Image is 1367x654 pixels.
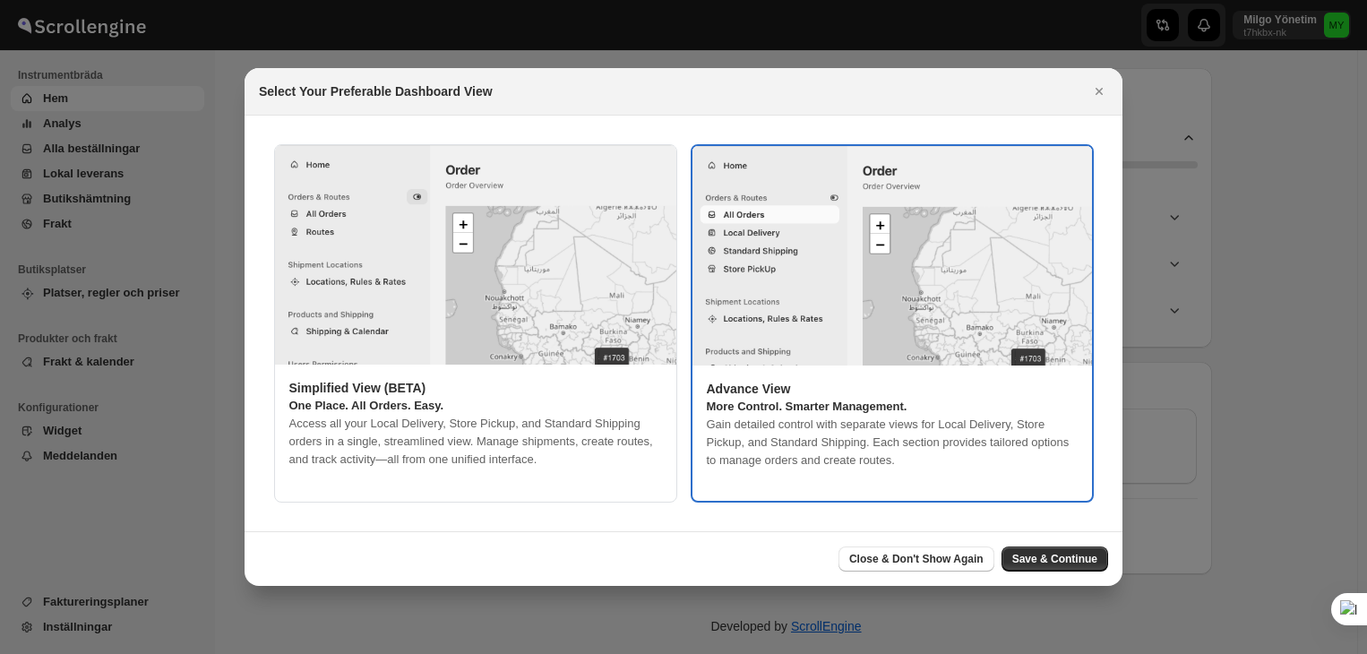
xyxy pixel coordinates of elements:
p: Gain detailed control with separate views for Local Delivery, Store Pickup, and Standard Shipping... [707,416,1078,469]
button: Save & Continue [1002,546,1108,572]
span: Close & Don't Show Again [849,552,984,566]
img: legacy [692,146,1092,366]
img: simplified [275,145,676,365]
h2: Select Your Preferable Dashboard View [259,82,493,100]
span: Save & Continue [1012,552,1097,566]
p: More Control. Smarter Management. [707,398,1078,416]
button: Close & Don't Show Again [838,546,994,572]
p: Access all your Local Delivery, Store Pickup, and Standard Shipping orders in a single, streamlin... [289,415,662,469]
p: Advance View [707,380,1078,398]
p: Simplified View (BETA) [289,379,662,397]
button: Close [1087,79,1112,104]
p: One Place. All Orders. Easy. [289,397,662,415]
